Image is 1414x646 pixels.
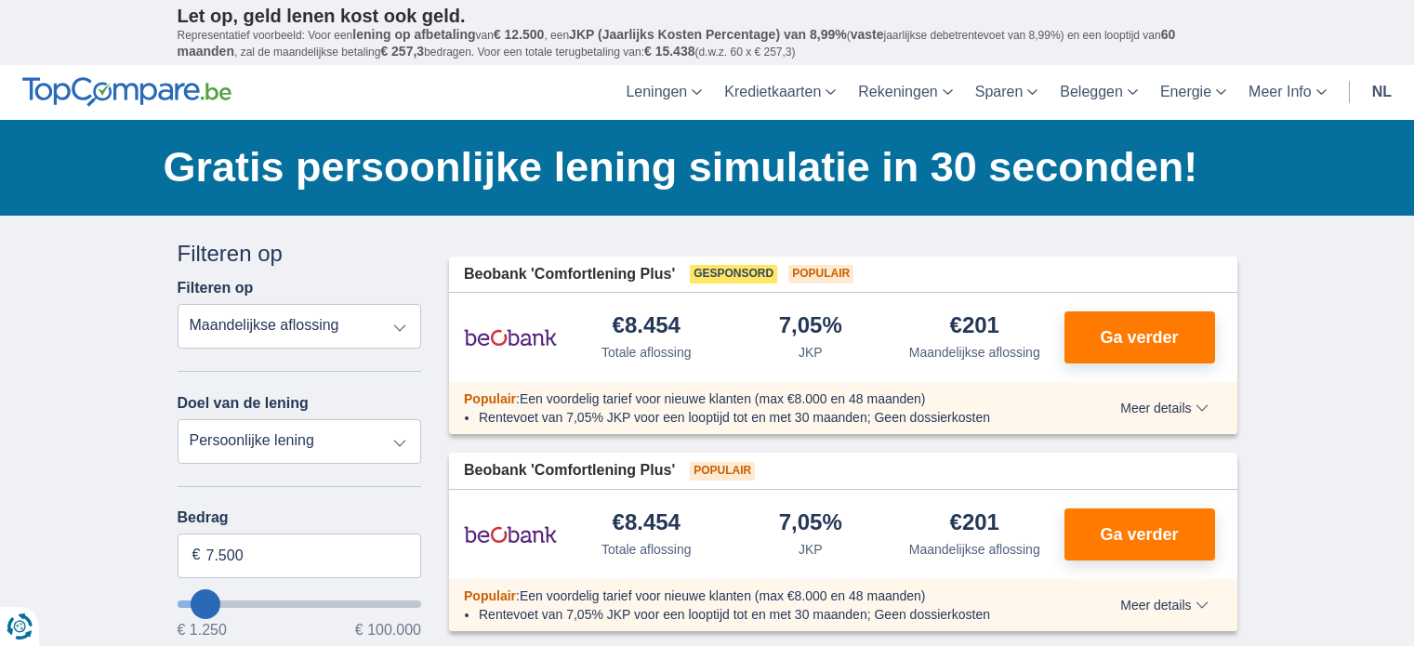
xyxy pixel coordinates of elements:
div: Filteren op [178,238,422,270]
a: Rekeningen [847,65,963,120]
img: product.pl.alt Beobank [464,511,557,558]
span: Ga verder [1100,526,1178,543]
span: Een voordelig tarief voor nieuwe klanten (max €8.000 en 48 maanden) [520,391,926,406]
div: 7,05% [779,511,842,536]
p: Let op, geld lenen kost ook geld. [178,5,1237,27]
img: TopCompare [22,77,231,107]
div: Maandelijkse aflossing [909,343,1040,362]
div: Maandelijkse aflossing [909,540,1040,559]
label: Doel van de lening [178,395,309,412]
a: Sparen [964,65,1050,120]
span: Beobank 'Comfortlening Plus' [464,460,675,481]
img: product.pl.alt Beobank [464,314,557,361]
button: Meer details [1106,401,1222,415]
a: nl [1361,65,1403,120]
button: Ga verder [1064,311,1215,363]
span: € 100.000 [355,623,421,638]
span: 60 maanden [178,27,1176,59]
span: € 12.500 [494,27,545,42]
button: Meer details [1106,598,1222,613]
div: : [449,587,1067,605]
span: Beobank 'Comfortlening Plus' [464,264,675,285]
span: Gesponsord [690,265,777,283]
span: Meer details [1120,402,1208,415]
span: lening op afbetaling [352,27,475,42]
span: € 1.250 [178,623,227,638]
div: €8.454 [613,314,681,339]
div: €201 [950,511,999,536]
span: Een voordelig tarief voor nieuwe klanten (max €8.000 en 48 maanden) [520,588,926,603]
div: 7,05% [779,314,842,339]
span: Populair [690,462,755,481]
li: Rentevoet van 7,05% JKP voor een looptijd tot en met 30 maanden; Geen dossierkosten [479,605,1052,624]
span: € 15.438 [644,44,695,59]
span: vaste [851,27,884,42]
div: Totale aflossing [601,540,692,559]
input: wantToBorrow [178,600,422,608]
h1: Gratis persoonlijke lening simulatie in 30 seconden! [164,138,1237,196]
li: Rentevoet van 7,05% JKP voor een looptijd tot en met 30 maanden; Geen dossierkosten [479,408,1052,427]
p: Representatief voorbeeld: Voor een van , een ( jaarlijkse debetrentevoet van 8,99%) en een loopti... [178,27,1237,60]
span: JKP (Jaarlijks Kosten Percentage) van 8,99% [569,27,847,42]
a: Energie [1149,65,1237,120]
a: Beleggen [1049,65,1149,120]
div: Totale aflossing [601,343,692,362]
span: Populair [788,265,853,283]
div: €8.454 [613,511,681,536]
span: Ga verder [1100,329,1178,346]
span: Populair [464,391,516,406]
span: € 257,3 [380,44,424,59]
div: JKP [799,540,823,559]
button: Ga verder [1064,508,1215,560]
span: Meer details [1120,599,1208,612]
label: Filteren op [178,280,254,297]
div: JKP [799,343,823,362]
a: Meer Info [1237,65,1338,120]
span: € [192,545,201,566]
div: €201 [950,314,999,339]
span: Populair [464,588,516,603]
div: : [449,389,1067,408]
a: Leningen [614,65,713,120]
a: Kredietkaarten [713,65,847,120]
label: Bedrag [178,509,422,526]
